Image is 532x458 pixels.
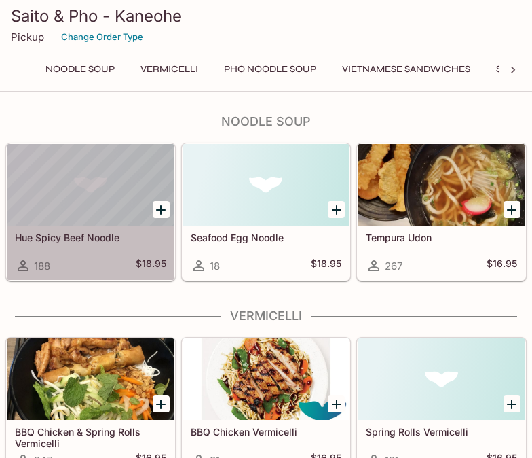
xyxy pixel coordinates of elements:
[216,60,324,79] button: Pho Noodle Soup
[5,114,527,129] h4: Noodle Soup
[11,5,521,27] h3: Saito & Pho - Kaneohe
[11,31,44,43] p: Pickup
[210,260,220,272] span: 18
[311,258,341,274] h5: $18.95
[487,258,517,274] h5: $16.95
[335,60,478,79] button: Vietnamese Sandwiches
[15,232,166,243] h5: Hue Spicy Beef Noodle
[7,144,174,226] div: Hue Spicy Beef Noodle
[328,201,345,218] button: Add Seafood Egg Noodle
[153,395,170,412] button: Add BBQ Chicken & Spring Rolls Vermicelli
[358,338,525,420] div: Spring Rolls Vermicelli
[38,60,122,79] button: Noodle Soup
[191,426,342,438] h5: BBQ Chicken Vermicelli
[503,395,520,412] button: Add Spring Rolls Vermicelli
[55,27,149,48] button: Change Order Type
[133,60,206,79] button: Vermicelli
[366,426,517,438] h5: Spring Rolls Vermicelli
[6,143,175,281] a: Hue Spicy Beef Noodle188$18.95
[182,143,351,281] a: Seafood Egg Noodle18$18.95
[357,143,526,281] a: Tempura Udon267$16.95
[34,260,50,272] span: 188
[191,232,342,243] h5: Seafood Egg Noodle
[153,201,170,218] button: Add Hue Spicy Beef Noodle
[7,338,174,420] div: BBQ Chicken & Spring Rolls Vermicelli
[183,144,350,226] div: Seafood Egg Noodle
[183,338,350,420] div: BBQ Chicken Vermicelli
[385,260,402,272] span: 267
[366,232,517,243] h5: Tempura Udon
[328,395,345,412] button: Add BBQ Chicken Vermicelli
[136,258,166,274] h5: $18.95
[503,201,520,218] button: Add Tempura Udon
[15,426,166,448] h5: BBQ Chicken & Spring Rolls Vermicelli
[5,309,527,323] h4: Vermicelli
[358,144,525,226] div: Tempura Udon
